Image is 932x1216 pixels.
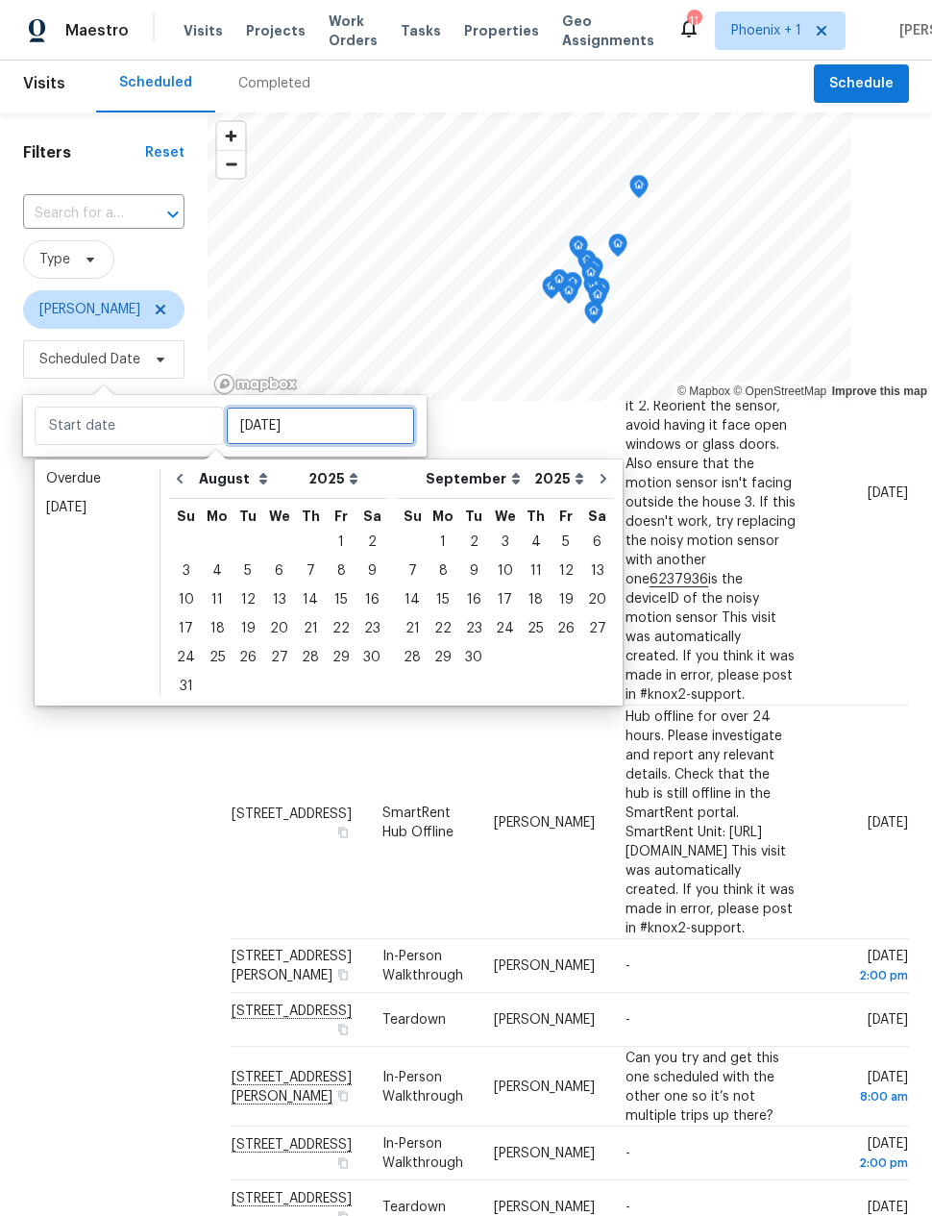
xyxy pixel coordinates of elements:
div: 9 [458,558,489,584]
div: Sun Aug 24 2025 [170,643,202,672]
div: Tue Sep 16 2025 [458,585,489,614]
div: Reset [145,143,184,162]
button: Zoom in [217,122,245,150]
div: Sun Sep 21 2025 [397,614,428,643]
div: Thu Sep 04 2025 [521,528,551,557]
div: 21 [397,615,428,642]
div: Map marker [569,236,588,265]
div: Mon Aug 11 2025 [202,585,233,614]
abbr: Sunday [177,509,195,523]
div: Map marker [550,269,569,299]
span: Phoenix + 1 [731,21,801,40]
abbr: Wednesday [495,509,516,523]
span: [DATE] [868,1013,908,1027]
div: 6 [581,529,613,556]
span: [DATE] [868,815,908,829]
div: 28 [295,644,326,671]
div: Mon Sep 29 2025 [428,643,458,672]
button: Copy Address [334,1021,352,1038]
span: [DATE] [826,1070,908,1105]
span: [PERSON_NAME] [494,815,595,829]
div: Fri Sep 12 2025 [551,557,581,585]
div: 16 [356,586,387,613]
div: 25 [202,644,233,671]
select: Year [304,464,363,493]
span: - [625,1201,630,1214]
div: Sat Aug 09 2025 [356,557,387,585]
abbr: Tuesday [239,509,257,523]
div: 26 [233,644,263,671]
span: [DATE] [868,1201,908,1214]
div: Sat Sep 27 2025 [581,614,613,643]
div: 2 [356,529,387,556]
div: Wed Aug 20 2025 [263,614,295,643]
div: Map marker [584,257,603,286]
div: 2:00 pm [826,1154,908,1173]
div: 8:00 am [826,1086,908,1105]
span: [DATE] [826,950,908,985]
h1: Filters [23,143,145,162]
div: Sun Aug 10 2025 [170,585,202,614]
div: 23 [356,615,387,642]
span: SmartRent Hub Offline [382,806,454,838]
a: OpenStreetMap [733,385,826,398]
div: Map marker [581,262,601,292]
div: Fri Aug 01 2025 [326,528,356,557]
div: 12 [551,558,581,584]
div: [DATE] [46,498,148,517]
div: 20 [263,615,295,642]
div: Thu Sep 11 2025 [521,557,551,585]
span: - [625,1147,630,1160]
div: 30 [458,644,489,671]
div: Sun Aug 17 2025 [170,614,202,643]
div: 2 [458,529,489,556]
div: 17 [170,615,202,642]
div: Fri Aug 22 2025 [326,614,356,643]
div: 8 [428,558,458,584]
abbr: Friday [559,509,573,523]
div: 11 [202,586,233,613]
div: 13 [263,586,295,613]
div: Thu Sep 25 2025 [521,614,551,643]
button: Go to next month [589,459,618,498]
div: Sat Aug 30 2025 [356,643,387,672]
abbr: Monday [207,509,228,523]
div: Fri Aug 15 2025 [326,585,356,614]
div: Sun Sep 14 2025 [397,585,428,614]
div: Sun Sep 28 2025 [397,643,428,672]
div: 10 [170,586,202,613]
div: 12 [233,586,263,613]
span: Visits [23,62,65,105]
div: Sat Sep 13 2025 [581,557,613,585]
div: 23 [458,615,489,642]
div: Tue Sep 30 2025 [458,643,489,672]
div: 27 [581,615,613,642]
select: Year [529,464,589,493]
span: [STREET_ADDRESS] [232,807,352,820]
div: 1 [428,529,458,556]
div: 14 [397,586,428,613]
div: Mon Aug 25 2025 [202,643,233,672]
span: Hub offline for over 24 hours. Please investigate and report any relevant details. Check that the... [625,709,795,934]
span: [DATE] [868,485,908,499]
div: Tue Sep 02 2025 [458,528,489,557]
div: Map marker [588,285,607,314]
button: Copy Address [334,1086,352,1104]
a: Mapbox homepage [213,373,298,395]
ul: Date picker shortcuts [39,464,155,695]
div: 4 [521,529,551,556]
span: Geo Assignments [562,12,654,50]
div: 18 [521,586,551,613]
div: 11 [521,558,551,584]
div: 10 [489,558,521,584]
div: Tue Aug 19 2025 [233,614,263,643]
div: Fri Sep 19 2025 [551,585,581,614]
div: 29 [428,644,458,671]
div: Sat Sep 06 2025 [581,528,613,557]
div: Mon Sep 01 2025 [428,528,458,557]
div: 15 [428,586,458,613]
button: Zoom out [217,150,245,178]
div: Sun Sep 07 2025 [397,557,428,585]
div: Scheduled [119,73,192,92]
